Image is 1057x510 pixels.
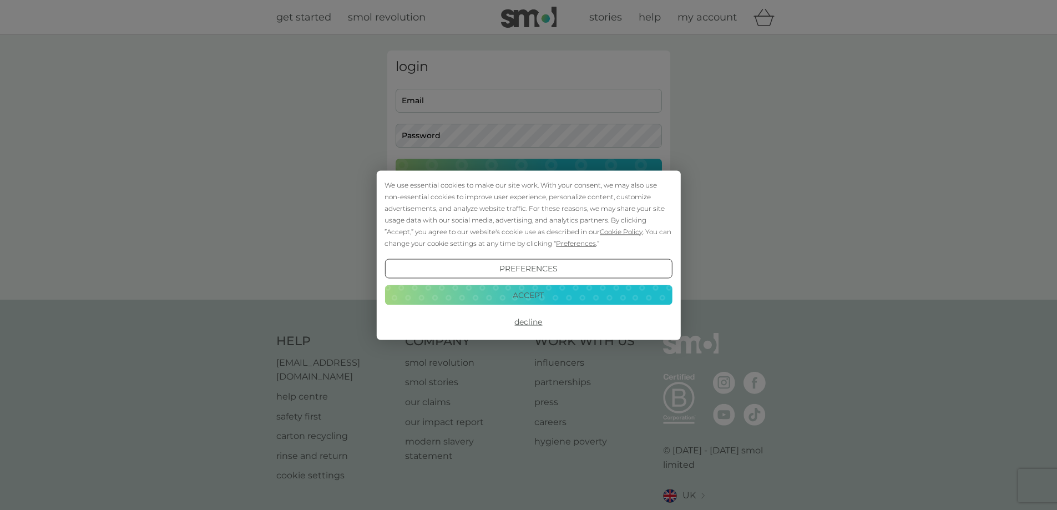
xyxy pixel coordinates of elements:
span: Preferences [556,239,596,247]
button: Decline [385,312,672,332]
button: Accept [385,285,672,305]
div: We use essential cookies to make our site work. With your consent, we may also use non-essential ... [385,179,672,249]
span: Cookie Policy [600,227,643,235]
div: Cookie Consent Prompt [376,170,680,340]
button: Preferences [385,259,672,279]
